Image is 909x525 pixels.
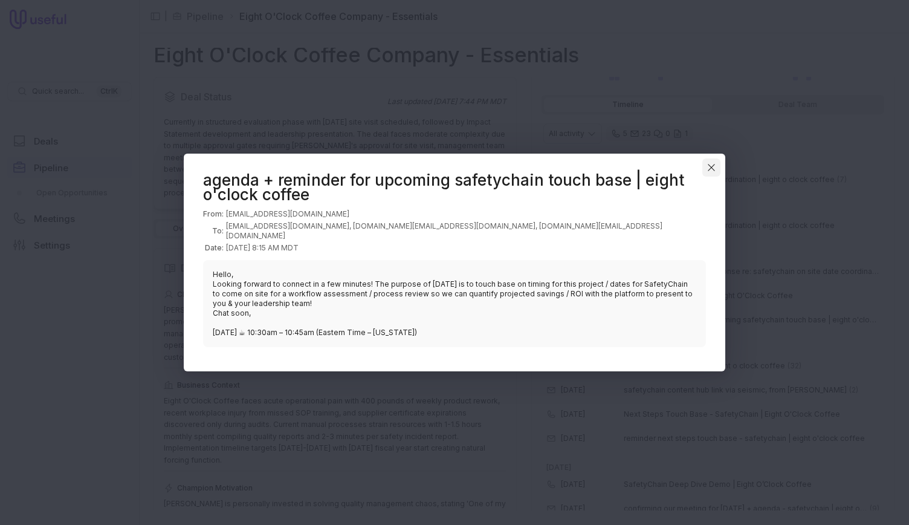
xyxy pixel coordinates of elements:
button: Close [702,158,720,177]
td: [EMAIL_ADDRESS][DOMAIN_NAME], [DOMAIN_NAME][EMAIL_ADDRESS][DOMAIN_NAME], [DOMAIN_NAME][EMAIL_ADDR... [226,221,706,241]
td: [EMAIL_ADDRESS][DOMAIN_NAME] [226,207,706,221]
th: From: [203,207,226,221]
time: [DATE] 8:15 AM MDT [226,243,299,252]
th: Date: [203,241,226,255]
blockquote: Hello, Looking forward to connect in a few minutes! The purpose of [DATE] is to touch base on tim... [203,260,706,347]
th: To: [203,221,226,241]
header: agenda + reminder for upcoming safetychain touch base | eight o'clock coffee [203,173,706,202]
